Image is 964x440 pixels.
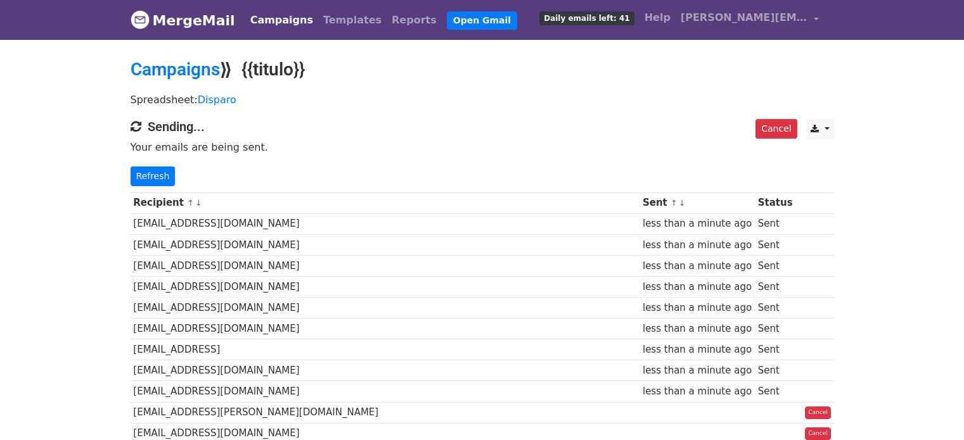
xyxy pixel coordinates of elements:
[755,318,795,339] td: Sent
[681,10,807,25] span: [PERSON_NAME][EMAIL_ADDRESS][DOMAIN_NAME]
[318,8,387,33] a: Templates
[131,318,640,339] td: [EMAIL_ADDRESS][DOMAIN_NAME]
[131,213,640,234] td: [EMAIL_ADDRESS][DOMAIN_NAME]
[131,402,640,423] td: [EMAIL_ADDRESS][PERSON_NAME][DOMAIN_NAME]
[187,198,194,208] a: ↑
[755,119,797,139] a: Cancel
[131,298,640,318] td: [EMAIL_ADDRESS][DOMAIN_NAME]
[755,234,795,255] td: Sent
[131,10,150,29] img: MergeMail logo
[755,255,795,276] td: Sent
[643,217,752,231] div: less than a minute ago
[805,427,831,440] a: Cancel
[198,94,236,106] a: Disparo
[534,5,639,30] a: Daily emails left: 41
[755,298,795,318] td: Sent
[131,141,834,154] p: Your emails are being sent.
[131,119,834,134] h4: Sending...
[195,198,202,208] a: ↓
[447,11,517,30] a: Open Gmail
[755,360,795,381] td: Sent
[755,192,795,213] th: Status
[639,192,755,213] th: Sent
[131,93,834,106] p: Spreadsheet:
[131,234,640,255] td: [EMAIL_ADDRESS][DOMAIN_NAME]
[131,255,640,276] td: [EMAIL_ADDRESS][DOMAIN_NAME]
[643,343,752,357] div: less than a minute ago
[805,406,831,419] a: Cancel
[671,198,678,208] a: ↑
[643,238,752,253] div: less than a minute ago
[131,192,640,213] th: Recipient
[131,360,640,381] td: [EMAIL_ADDRESS][DOMAIN_NAME]
[643,322,752,336] div: less than a minute ago
[131,381,640,402] td: [EMAIL_ADDRESS][DOMAIN_NAME]
[131,59,220,80] a: Campaigns
[245,8,318,33] a: Campaigns
[131,59,834,80] h2: ⟫ {{titulo}}
[131,339,640,360] td: [EMAIL_ADDRESS]
[679,198,686,208] a: ↓
[676,5,824,35] a: [PERSON_NAME][EMAIL_ADDRESS][DOMAIN_NAME]
[131,7,235,34] a: MergeMail
[643,259,752,273] div: less than a minute ago
[755,276,795,297] td: Sent
[643,280,752,294] div: less than a minute ago
[539,11,634,25] span: Daily emails left: 41
[131,167,176,186] a: Refresh
[755,213,795,234] td: Sent
[755,381,795,402] td: Sent
[131,276,640,297] td: [EMAIL_ADDRESS][DOMAIN_NAME]
[643,301,752,315] div: less than a minute ago
[639,5,676,30] a: Help
[643,363,752,378] div: less than a minute ago
[387,8,442,33] a: Reports
[643,384,752,399] div: less than a minute ago
[755,339,795,360] td: Sent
